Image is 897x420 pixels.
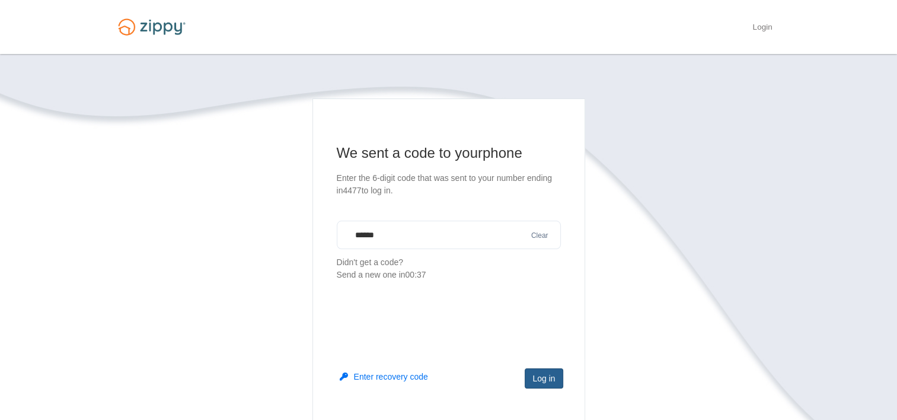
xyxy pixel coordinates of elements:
p: Enter the 6-digit code that was sent to your number ending in 4477 to log in. [337,172,561,197]
button: Enter recovery code [340,371,428,383]
button: Clear [528,230,552,241]
div: Send a new one in 00:37 [337,269,561,281]
img: Logo [111,13,193,41]
h1: We sent a code to your phone [337,144,561,163]
button: Log in [525,368,563,389]
a: Login [752,23,772,34]
p: Didn't get a code? [337,256,561,281]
